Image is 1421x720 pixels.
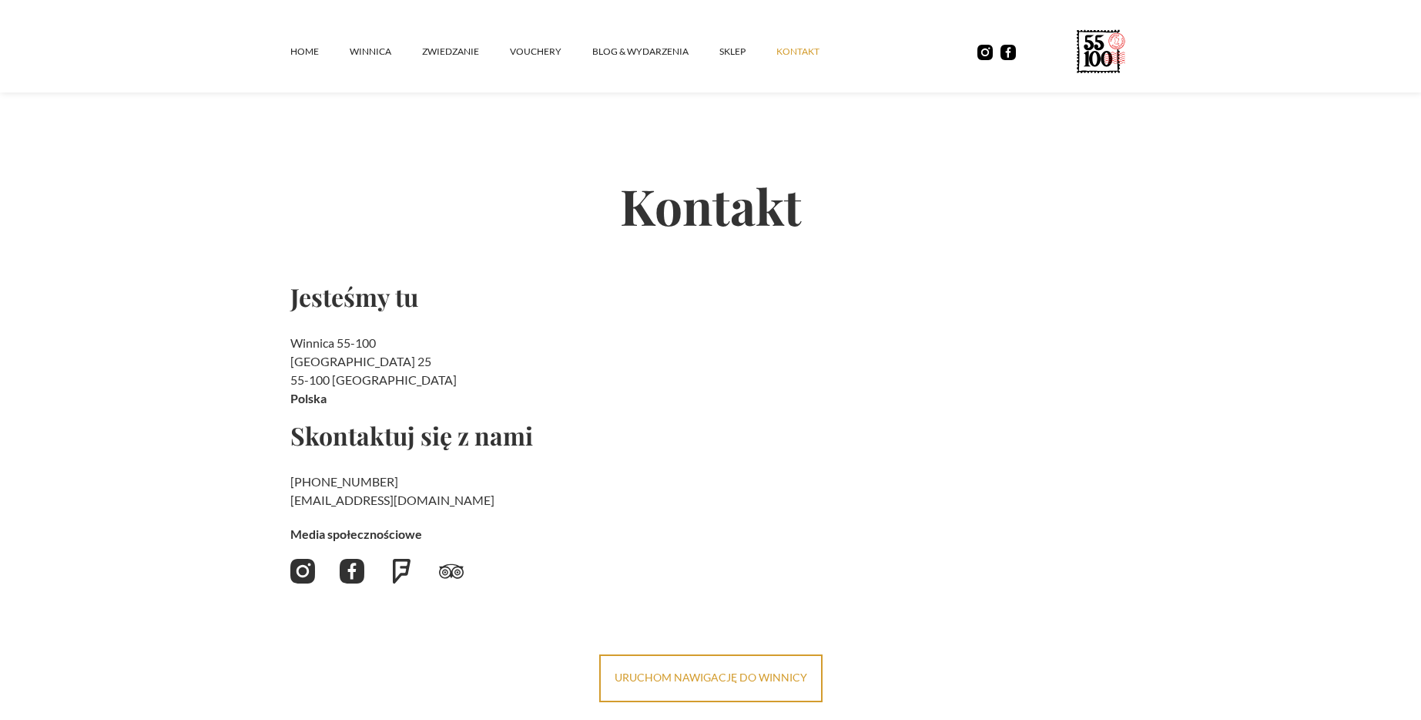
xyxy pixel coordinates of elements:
strong: Media społecznościowe [290,527,422,541]
h2: Winnica 55-100 [GEOGRAPHIC_DATA] 25 55-100 [GEOGRAPHIC_DATA] [290,334,645,408]
h2: Skontaktuj się z nami [290,423,645,448]
a: [EMAIL_ADDRESS][DOMAIN_NAME] [290,493,494,507]
a: vouchery [510,29,592,75]
a: Blog & Wydarzenia [592,29,719,75]
strong: Polska [290,391,327,405]
a: winnica [350,29,422,75]
a: Home [290,29,350,75]
a: ZWIEDZANIE [422,29,510,75]
a: uruchom nawigację do winnicy [599,654,823,702]
a: kontakt [776,29,850,75]
h2: Jesteśmy tu [290,284,645,309]
h2: Kontakt [290,126,1131,284]
a: [PHONE_NUMBER] [290,474,398,489]
a: SKLEP [719,29,776,75]
h2: ‍ [290,473,645,510]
